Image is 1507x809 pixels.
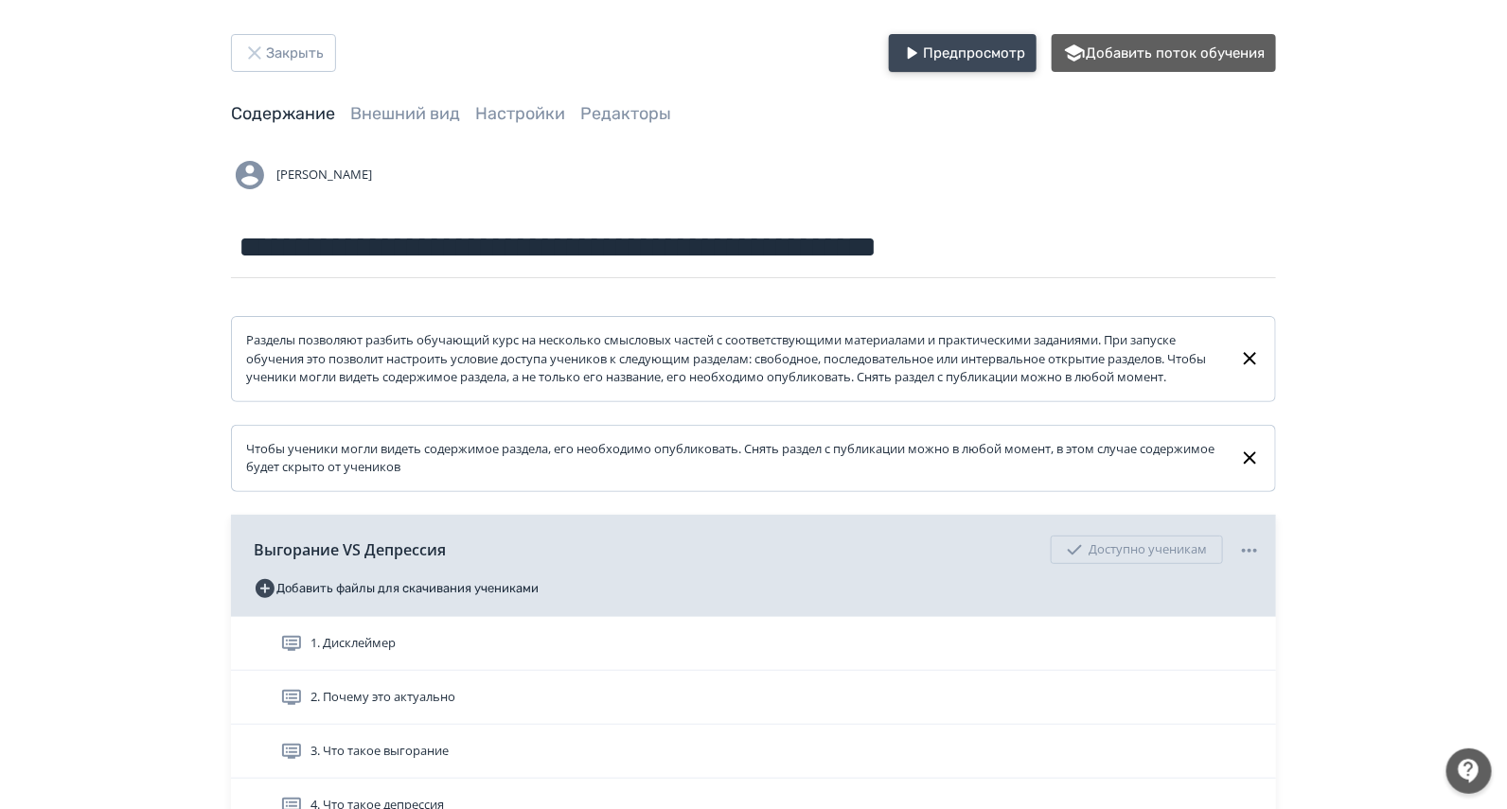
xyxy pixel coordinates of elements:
[231,671,1276,725] div: 2. Почему это актуально
[254,573,539,604] button: Добавить файлы для скачивания учениками
[310,742,449,761] span: 3. Что такое выгорание
[310,634,396,653] span: 1. Дисклеймер
[276,166,372,185] span: [PERSON_NAME]
[1051,536,1223,564] div: Доступно ученикам
[231,617,1276,671] div: 1. Дисклеймер
[580,103,671,124] a: Редакторы
[231,725,1276,779] div: 3. Что такое выгорание
[246,440,1224,477] div: Чтобы ученики могли видеть содержимое раздела, его необходимо опубликовать. Снять раздел с публик...
[254,538,446,561] span: Выгорание VS Депрессия
[310,688,455,707] span: 2. Почему это актуально
[1052,34,1276,72] button: Добавить поток обучения
[246,331,1224,387] div: Разделы позволяют разбить обучающий курс на несколько смысловых частей с соответствующими материа...
[889,34,1037,72] button: Предпросмотр
[231,34,336,72] button: Закрыть
[231,103,335,124] a: Содержание
[475,103,565,124] a: Настройки
[350,103,460,124] a: Внешний вид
